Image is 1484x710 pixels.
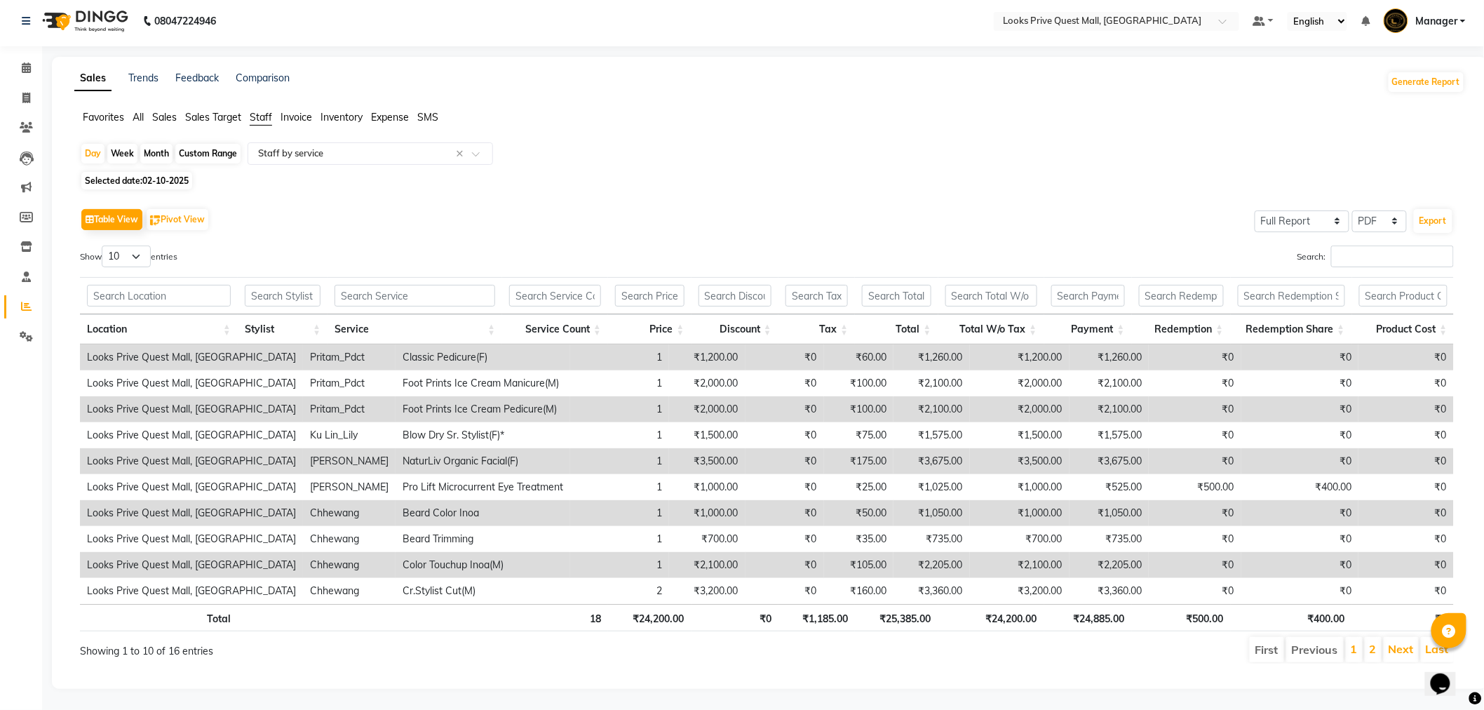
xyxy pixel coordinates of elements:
td: ₹1,200.00 [669,344,745,370]
div: Day [81,144,104,163]
td: Looks Prive Quest Mall, [GEOGRAPHIC_DATA] [80,474,303,500]
td: ₹35.00 [824,526,894,552]
label: Search: [1297,246,1454,267]
span: 02-10-2025 [142,175,189,186]
td: ₹735.00 [893,526,969,552]
span: Inventory [321,111,363,123]
span: Clear all [456,147,468,161]
input: Search Location [87,285,231,307]
td: ₹1,000.00 [669,500,745,526]
td: 1 [570,370,669,396]
td: ₹700.00 [669,526,745,552]
td: ₹1,500.00 [970,422,1070,448]
td: Looks Prive Quest Mall, [GEOGRAPHIC_DATA] [80,500,303,526]
span: Manager [1415,14,1457,29]
td: ₹2,100.00 [970,552,1070,578]
td: Chhewang [303,578,396,604]
td: ₹0 [1358,344,1454,370]
td: ₹1,000.00 [669,474,745,500]
td: ₹1,000.00 [970,474,1070,500]
td: ₹75.00 [824,422,894,448]
td: ₹0 [1358,526,1454,552]
td: ₹2,000.00 [669,370,745,396]
td: ₹175.00 [824,448,894,474]
a: 1 [1351,642,1358,656]
label: Show entries [80,246,177,267]
td: ₹1,025.00 [893,474,969,500]
td: ₹3,200.00 [970,578,1070,604]
td: 1 [570,344,669,370]
input: Search Price [615,285,684,307]
td: ₹0 [1149,344,1241,370]
td: Ku Lin_Lily [303,422,396,448]
td: ₹3,500.00 [669,448,745,474]
td: ₹3,360.00 [893,578,969,604]
td: ₹2,100.00 [1070,370,1149,396]
td: ₹50.00 [824,500,894,526]
input: Search Discount [699,285,771,307]
a: Trends [128,72,158,84]
th: Discount: activate to sort column ascending [692,314,778,344]
div: Showing 1 to 10 of 16 entries [80,636,640,659]
td: ₹0 [1149,422,1241,448]
td: Beard Trimming [396,526,570,552]
td: Pritam_Pdct [303,344,396,370]
button: Table View [81,209,142,230]
td: Looks Prive Quest Mall, [GEOGRAPHIC_DATA] [80,422,303,448]
td: ₹0 [1241,370,1359,396]
td: ₹0 [746,552,824,578]
input: Search Product Cost [1359,285,1448,307]
th: Service Count: activate to sort column ascending [502,314,608,344]
td: Looks Prive Quest Mall, [GEOGRAPHIC_DATA] [80,344,303,370]
input: Search Service Count [509,285,601,307]
td: ₹0 [746,474,824,500]
th: ₹25,385.00 [855,604,938,631]
td: Beard Color Inoa [396,500,570,526]
td: ₹0 [1149,448,1241,474]
img: pivot.png [150,215,161,226]
th: Redemption Share: activate to sort column ascending [1231,314,1352,344]
th: ₹24,885.00 [1044,604,1132,631]
span: Expense [371,111,409,123]
th: Total: activate to sort column ascending [855,314,938,344]
th: Redemption: activate to sort column ascending [1132,314,1231,344]
td: ₹0 [746,448,824,474]
td: ₹0 [1149,552,1241,578]
td: ₹0 [746,526,824,552]
td: Looks Prive Quest Mall, [GEOGRAPHIC_DATA] [80,526,303,552]
td: 1 [570,448,669,474]
td: ₹0 [1149,396,1241,422]
th: ₹1,185.00 [778,604,855,631]
td: 1 [570,422,669,448]
span: All [133,111,144,123]
th: Location: activate to sort column ascending [80,314,238,344]
td: Foot Prints Ice Cream Manicure(M) [396,370,570,396]
td: 1 [570,552,669,578]
span: Selected date: [81,172,192,189]
td: ₹1,050.00 [1070,500,1149,526]
td: ₹0 [1241,448,1359,474]
td: ₹1,500.00 [669,422,745,448]
a: Sales [74,66,112,91]
td: Pritam_Pdct [303,396,396,422]
th: ₹24,200.00 [938,604,1044,631]
button: Generate Report [1389,72,1464,92]
td: ₹0 [746,422,824,448]
td: ₹0 [746,344,824,370]
span: Invoice [281,111,312,123]
div: Month [140,144,173,163]
img: Manager [1384,8,1408,33]
th: Product Cost: activate to sort column ascending [1352,314,1455,344]
td: ₹2,000.00 [970,396,1070,422]
th: Stylist: activate to sort column ascending [238,314,328,344]
td: ₹0 [1241,578,1359,604]
td: ₹0 [1149,370,1241,396]
td: ₹1,260.00 [1070,344,1149,370]
a: Comparison [236,72,290,84]
th: ₹0 [1352,604,1455,631]
td: Looks Prive Quest Mall, [GEOGRAPHIC_DATA] [80,448,303,474]
td: ₹400.00 [1241,474,1359,500]
td: Chhewang [303,526,396,552]
td: Looks Prive Quest Mall, [GEOGRAPHIC_DATA] [80,370,303,396]
input: Search Redemption Share [1238,285,1345,307]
